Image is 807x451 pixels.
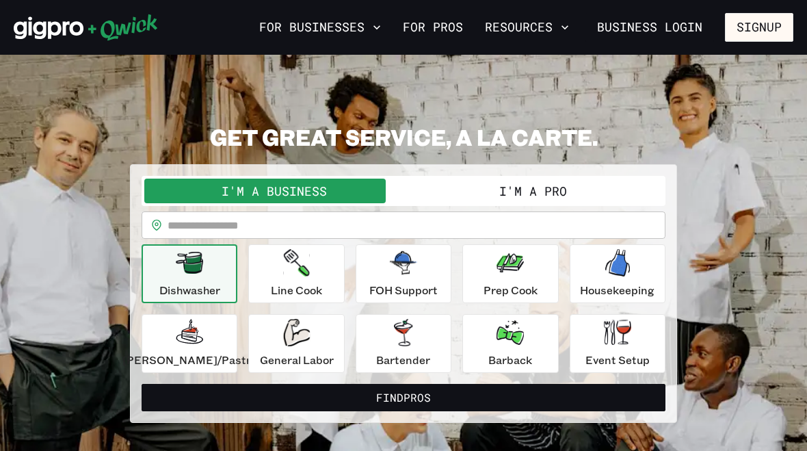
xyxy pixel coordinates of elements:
[580,282,654,298] p: Housekeeping
[585,352,650,368] p: Event Setup
[462,314,558,373] button: Barback
[356,314,451,373] button: Bartender
[376,352,430,368] p: Bartender
[479,16,574,39] button: Resources
[142,244,237,303] button: Dishwasher
[248,314,344,373] button: General Labor
[122,352,256,368] p: [PERSON_NAME]/Pastry
[403,179,663,203] button: I'm a Pro
[484,282,538,298] p: Prep Cook
[585,13,714,42] a: Business Login
[725,13,793,42] button: Signup
[248,244,344,303] button: Line Cook
[144,179,403,203] button: I'm a Business
[254,16,386,39] button: For Businesses
[130,123,677,151] h2: GET GREAT SERVICE, A LA CARTE.
[397,16,468,39] a: For Pros
[488,352,532,368] p: Barback
[356,244,451,303] button: FOH Support
[570,244,665,303] button: Housekeeping
[462,244,558,303] button: Prep Cook
[570,314,665,373] button: Event Setup
[271,282,322,298] p: Line Cook
[142,384,665,411] button: FindPros
[260,352,334,368] p: General Labor
[369,282,438,298] p: FOH Support
[142,314,237,373] button: [PERSON_NAME]/Pastry
[159,282,220,298] p: Dishwasher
